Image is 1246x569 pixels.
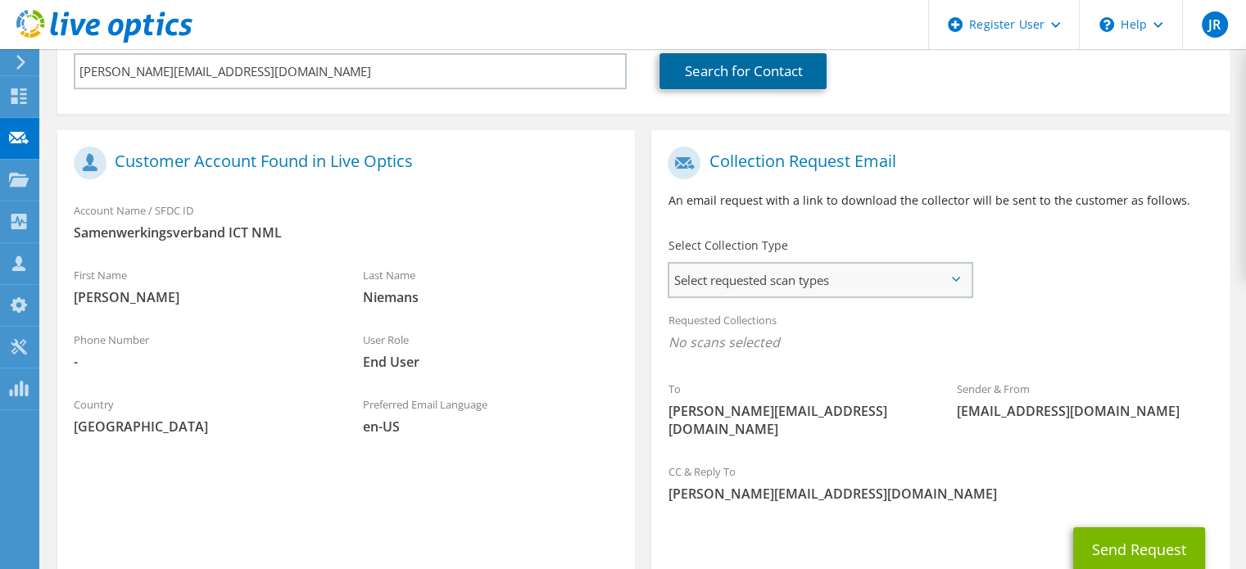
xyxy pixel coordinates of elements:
div: To [651,372,940,446]
h1: Collection Request Email [668,147,1204,179]
span: - [74,353,330,371]
span: [PERSON_NAME] [74,288,330,306]
label: Select Collection Type [668,237,787,254]
a: Search for Contact [659,53,827,89]
span: en-US [363,418,619,436]
span: [EMAIL_ADDRESS][DOMAIN_NAME] [957,402,1213,420]
div: Country [57,387,347,444]
span: [PERSON_NAME][EMAIL_ADDRESS][DOMAIN_NAME] [668,402,924,438]
svg: \n [1099,17,1114,32]
span: Samenwerkingsverband ICT NML [74,224,618,242]
span: No scans selected [668,333,1212,351]
div: Sender & From [940,372,1230,428]
span: JR [1202,11,1228,38]
span: Select requested scan types [669,264,971,296]
div: CC & Reply To [651,454,1229,511]
div: Requested Collections [651,303,1229,364]
div: Last Name [347,258,636,314]
div: Preferred Email Language [347,387,636,444]
div: First Name [57,258,347,314]
div: User Role [347,323,636,379]
div: Account Name / SFDC ID [57,193,635,250]
h1: Customer Account Found in Live Optics [74,147,610,179]
span: Niemans [363,288,619,306]
span: [GEOGRAPHIC_DATA] [74,418,330,436]
span: [PERSON_NAME][EMAIL_ADDRESS][DOMAIN_NAME] [668,485,1212,503]
span: End User [363,353,619,371]
div: Phone Number [57,323,347,379]
p: An email request with a link to download the collector will be sent to the customer as follows. [668,192,1212,210]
